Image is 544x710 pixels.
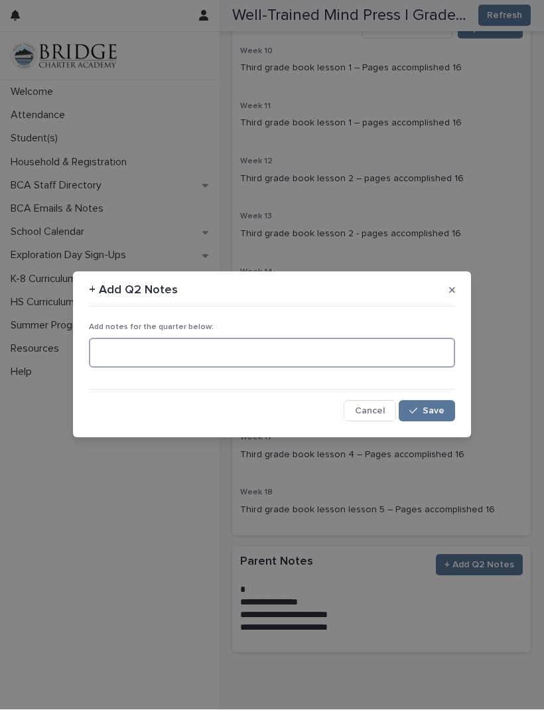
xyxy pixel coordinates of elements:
[399,401,455,422] button: Save
[355,407,385,416] span: Cancel
[89,324,214,332] span: Add notes for the quarter below:
[344,401,396,422] button: Cancel
[423,407,444,416] span: Save
[89,284,178,299] p: + Add Q2 Notes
